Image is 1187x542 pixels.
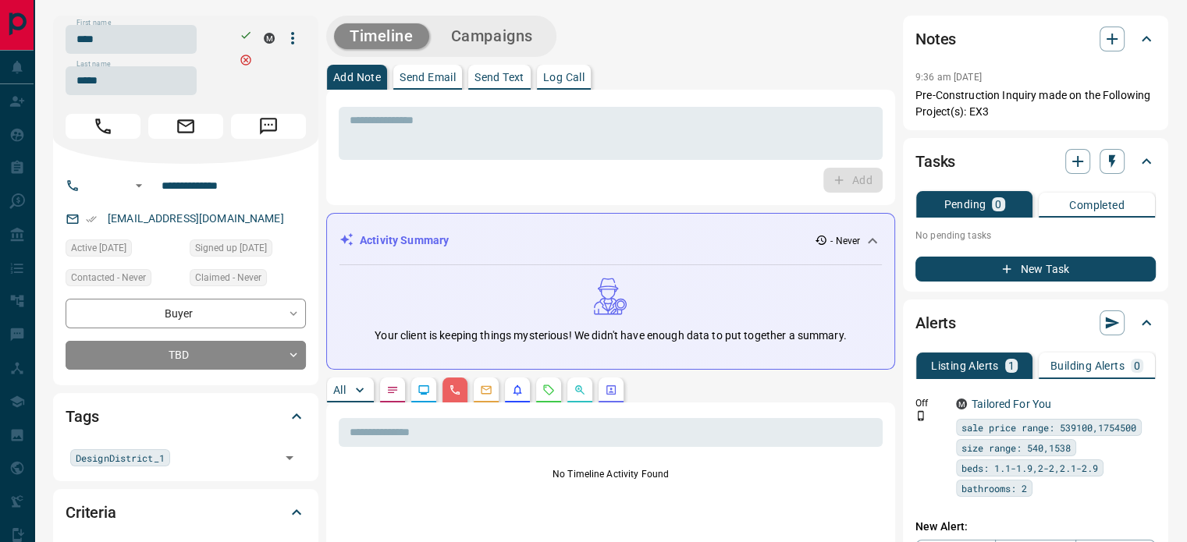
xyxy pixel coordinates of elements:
[961,420,1136,435] span: sale price range: 539100,1754500
[71,240,126,256] span: Active [DATE]
[944,199,986,210] p: Pending
[542,384,555,396] svg: Requests
[915,257,1156,282] button: New Task
[66,500,116,525] h2: Criteria
[333,72,381,83] p: Add Note
[339,226,882,255] div: Activity Summary- Never
[543,72,585,83] p: Log Call
[339,467,883,481] p: No Timeline Activity Found
[66,114,140,139] span: Call
[360,232,449,249] p: Activity Summary
[915,143,1156,180] div: Tasks
[1008,360,1015,371] p: 1
[480,384,492,396] svg: Emails
[190,239,306,261] div: Wed Jun 15 2011
[1069,200,1125,211] p: Completed
[66,494,306,531] div: Criteria
[108,212,284,225] a: [EMAIL_ADDRESS][DOMAIN_NAME]
[511,384,524,396] svg: Listing Alerts
[334,23,429,49] button: Timeline
[195,240,267,256] span: Signed up [DATE]
[915,519,1156,535] p: New Alert:
[915,310,956,335] h2: Alerts
[418,384,430,396] svg: Lead Browsing Activity
[264,33,275,44] div: mrloft.ca
[71,270,146,285] span: Contacted - Never
[995,199,1001,210] p: 0
[195,270,261,285] span: Claimed - Never
[605,384,617,396] svg: Agent Actions
[961,460,1098,476] span: beds: 1.1-1.9,2-2,2.1-2.9
[915,149,955,174] h2: Tasks
[915,27,956,51] h2: Notes
[956,399,967,409] div: mrloft.ca
[915,396,947,410] p: Off
[148,114,223,139] span: Email
[66,398,306,435] div: Tags
[435,23,549,49] button: Campaigns
[66,299,306,328] div: Buyer
[961,480,1027,496] span: bathrooms: 2
[915,72,982,83] p: 9:36 am [DATE]
[915,224,1156,247] p: No pending tasks
[333,384,346,395] p: All
[231,114,306,139] span: Message
[830,234,860,248] p: - Never
[1134,360,1140,371] p: 0
[375,328,846,344] p: Your client is keeping things mysterious! We didn't have enough data to put together a summary.
[76,18,111,28] label: First name
[76,59,111,69] label: Last name
[400,72,456,83] p: Send Email
[279,447,300,469] button: Open
[86,214,97,225] svg: Email Verified
[915,20,1156,58] div: Notes
[66,239,182,261] div: Tue Jan 09 2024
[130,176,148,195] button: Open
[915,87,1156,120] p: Pre-Construction Inquiry made on the Following Project(s): EX3
[474,72,524,83] p: Send Text
[76,450,165,466] span: DesignDistrict_1
[931,360,999,371] p: Listing Alerts
[386,384,399,396] svg: Notes
[66,404,98,429] h2: Tags
[574,384,586,396] svg: Opportunities
[66,341,306,370] div: TBD
[961,440,1071,455] span: size range: 540,1538
[915,304,1156,342] div: Alerts
[449,384,461,396] svg: Calls
[915,410,926,421] svg: Push Notification Only
[972,398,1051,410] a: Tailored For You
[1050,360,1125,371] p: Building Alerts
